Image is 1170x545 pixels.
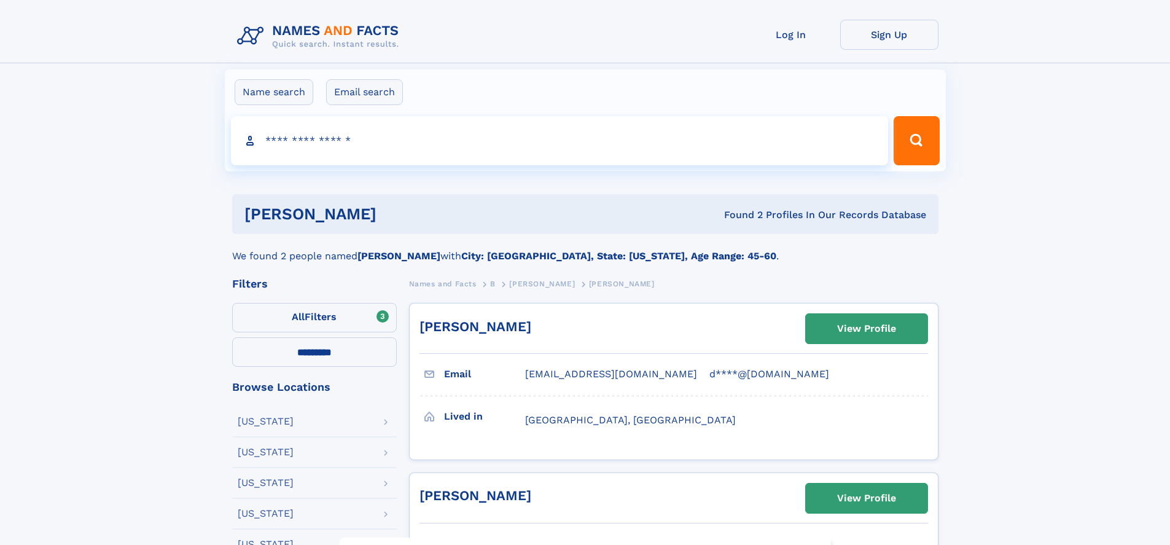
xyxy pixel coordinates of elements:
[525,368,697,380] span: [EMAIL_ADDRESS][DOMAIN_NAME]
[525,414,736,426] span: [GEOGRAPHIC_DATA], [GEOGRAPHIC_DATA]
[238,447,294,457] div: [US_STATE]
[244,206,550,222] h1: [PERSON_NAME]
[837,315,896,343] div: View Profile
[231,116,889,165] input: search input
[419,319,531,334] a: [PERSON_NAME]
[232,234,938,264] div: We found 2 people named with .
[238,509,294,519] div: [US_STATE]
[292,311,305,323] span: All
[490,280,496,288] span: B
[742,20,840,50] a: Log In
[461,250,776,262] b: City: [GEOGRAPHIC_DATA], State: [US_STATE], Age Range: 45-60
[806,484,927,513] a: View Profile
[894,116,939,165] button: Search Button
[837,484,896,512] div: View Profile
[232,278,397,289] div: Filters
[232,20,409,53] img: Logo Names and Facts
[419,488,531,503] a: [PERSON_NAME]
[232,303,397,332] label: Filters
[840,20,938,50] a: Sign Up
[509,276,575,291] a: [PERSON_NAME]
[357,250,440,262] b: [PERSON_NAME]
[238,417,294,426] div: [US_STATE]
[326,79,403,105] label: Email search
[509,280,575,288] span: [PERSON_NAME]
[444,364,525,385] h3: Email
[490,276,496,291] a: B
[589,280,655,288] span: [PERSON_NAME]
[409,276,477,291] a: Names and Facts
[806,314,927,343] a: View Profile
[235,79,313,105] label: Name search
[238,478,294,488] div: [US_STATE]
[550,208,926,222] div: Found 2 Profiles In Our Records Database
[444,406,525,427] h3: Lived in
[232,382,397,393] div: Browse Locations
